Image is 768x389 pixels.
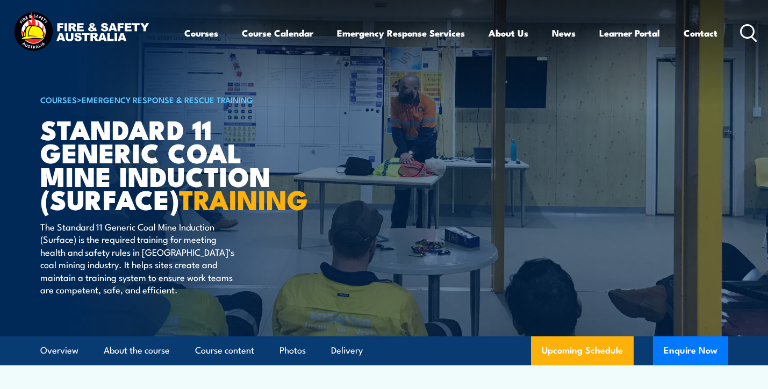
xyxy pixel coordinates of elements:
a: About Us [489,19,528,47]
a: Learner Portal [599,19,660,47]
strong: TRAINING [179,178,308,219]
h1: Standard 11 Generic Coal Mine Induction (Surface) [40,117,306,210]
a: Emergency Response Services [337,19,465,47]
h6: > [40,93,306,106]
a: Photos [279,336,306,365]
a: Course content [195,336,254,365]
button: Enquire Now [653,336,728,365]
a: COURSES [40,93,77,105]
p: The Standard 11 Generic Coal Mine Induction (Surface) is the required training for meeting health... [40,220,236,296]
a: Emergency Response & Rescue Training [82,93,253,105]
a: Overview [40,336,78,365]
a: News [552,19,576,47]
a: Courses [184,19,218,47]
a: Course Calendar [242,19,313,47]
a: Contact [684,19,717,47]
a: About the course [104,336,170,365]
a: Delivery [331,336,363,365]
a: Upcoming Schedule [531,336,634,365]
